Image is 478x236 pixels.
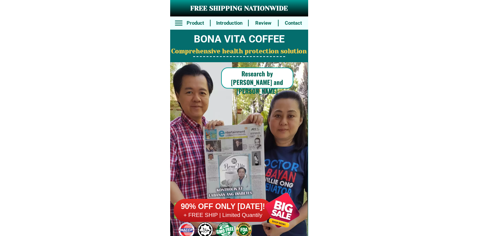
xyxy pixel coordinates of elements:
h2: BONA VITA COFFEE [170,32,308,47]
h6: + FREE SHIP | Limited Quantily [174,212,272,219]
h6: Product [184,19,206,27]
h6: 90% OFF ONLY [DATE]! [174,202,272,212]
h6: Contact [282,19,305,27]
h3: FREE SHIPPING NATIONWIDE [170,4,308,13]
h6: Introduction [214,19,244,27]
h2: Comprehensive health protection solution [170,47,308,56]
h6: Research by [PERSON_NAME] and [PERSON_NAME] [221,69,293,95]
h6: Review [252,19,275,27]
